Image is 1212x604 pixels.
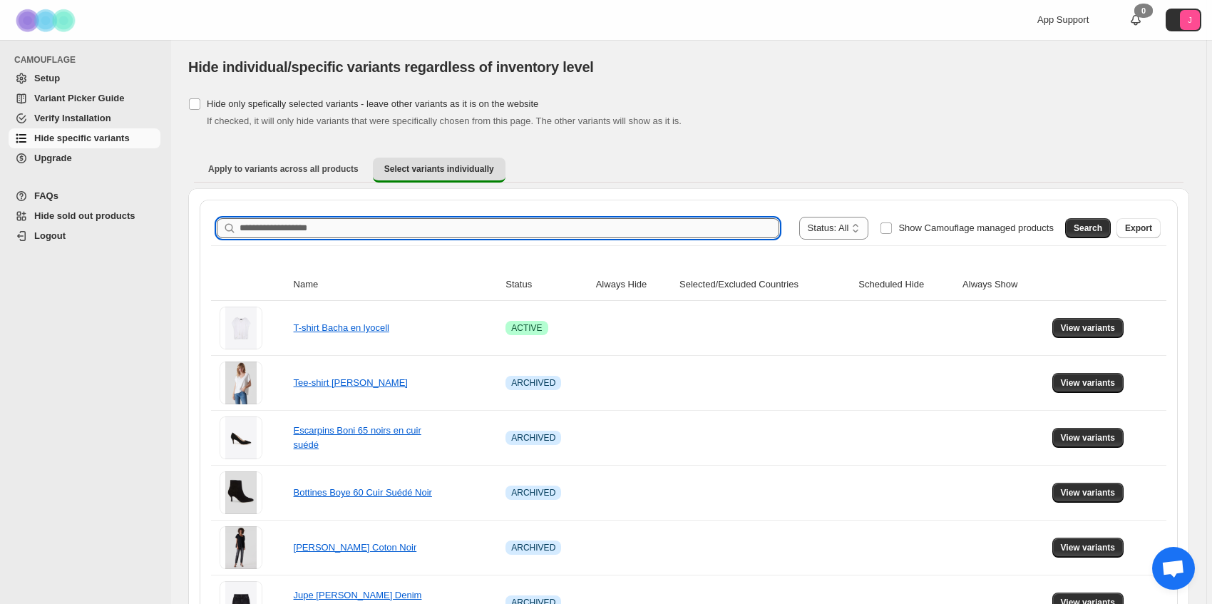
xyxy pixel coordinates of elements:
th: Always Hide [592,269,675,301]
button: View variants [1052,538,1124,558]
th: Status [501,269,591,301]
span: View variants [1061,322,1116,334]
span: View variants [1061,542,1116,553]
span: View variants [1061,377,1116,389]
span: Select variants individually [384,163,494,175]
span: FAQs [34,190,58,201]
button: View variants [1052,483,1124,503]
span: Hide sold out products [34,210,135,221]
a: Setup [9,68,160,88]
a: Variant Picker Guide [9,88,160,108]
a: Hide specific variants [9,128,160,148]
a: Verify Installation [9,108,160,128]
a: Logout [9,226,160,246]
span: View variants [1061,487,1116,498]
a: T-shirt Bacha en lyocell [294,322,389,333]
th: Always Show [958,269,1047,301]
span: Variant Picker Guide [34,93,124,103]
button: Apply to variants across all products [197,158,370,180]
button: Select variants individually [373,158,505,183]
span: View variants [1061,432,1116,444]
button: View variants [1052,373,1124,393]
span: App Support [1037,14,1089,25]
button: Avatar with initials J [1166,9,1201,31]
a: [PERSON_NAME] Coton Noir [294,542,417,553]
span: Hide specific variants [34,133,130,143]
a: FAQs [9,186,160,206]
span: Logout [34,230,66,241]
span: Show Camouflage managed products [898,222,1054,233]
span: Hide only spefically selected variants - leave other variants as it is on the website [207,98,538,109]
span: Export [1125,222,1152,234]
th: Selected/Excluded Countries [675,269,854,301]
text: J [1188,16,1192,24]
span: Upgrade [34,153,72,163]
a: Bottines Boye 60 Cuir Suédé Noir [294,487,432,498]
span: Hide individual/specific variants regardless of inventory level [188,59,594,75]
a: 0 [1129,13,1143,27]
span: CAMOUFLAGE [14,54,164,66]
span: Verify Installation [34,113,111,123]
button: View variants [1052,318,1124,338]
img: Camouflage [11,1,83,40]
span: If checked, it will only hide variants that were specifically chosen from this page. The other va... [207,116,682,126]
span: Apply to variants across all products [208,163,359,175]
button: Search [1065,218,1111,238]
span: ACTIVE [511,322,542,334]
a: Tee-shirt [PERSON_NAME] [294,377,408,388]
a: Upgrade [9,148,160,168]
span: ARCHIVED [511,542,555,553]
button: Export [1116,218,1161,238]
a: Hide sold out products [9,206,160,226]
span: ARCHIVED [511,377,555,389]
span: ARCHIVED [511,487,555,498]
a: Escarpins Boni 65 noirs en cuir suédé [294,425,421,450]
span: Setup [34,73,60,83]
th: Name [289,269,502,301]
span: ARCHIVED [511,432,555,444]
span: Search [1074,222,1102,234]
span: Avatar with initials J [1180,10,1200,30]
a: Ouvrir le chat [1152,547,1195,590]
button: View variants [1052,428,1124,448]
th: Scheduled Hide [854,269,958,301]
div: 0 [1134,4,1153,18]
